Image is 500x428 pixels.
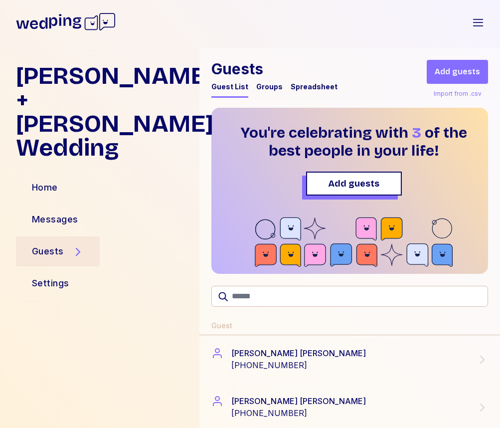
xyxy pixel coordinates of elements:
[231,359,366,371] div: [PHONE_NUMBER]
[231,395,366,407] div: [PERSON_NAME] [PERSON_NAME]
[211,321,232,331] div: Guest
[16,64,191,160] h1: [PERSON_NAME] + [PERSON_NAME] Wedding
[231,347,366,359] div: [PERSON_NAME] [PERSON_NAME]
[211,60,337,78] h1: Guests
[231,407,366,419] div: [PHONE_NUMBER]
[306,172,402,196] button: Add guests
[256,82,283,92] div: Groups
[32,181,58,195] div: Home
[291,82,337,92] div: Spreadsheet
[211,82,248,92] div: Guest List
[427,60,488,84] button: Add guests
[328,177,379,191] span: Add guests
[432,88,484,100] div: Import from .csv
[32,213,78,226] div: Messages
[412,124,421,142] span: 3
[435,66,480,78] span: Add guests
[32,276,69,290] div: Settings
[223,124,484,160] h1: You're celebrating with of the best people in your life!
[254,215,454,270] img: mobile-pattern.svg
[32,244,64,258] div: Guests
